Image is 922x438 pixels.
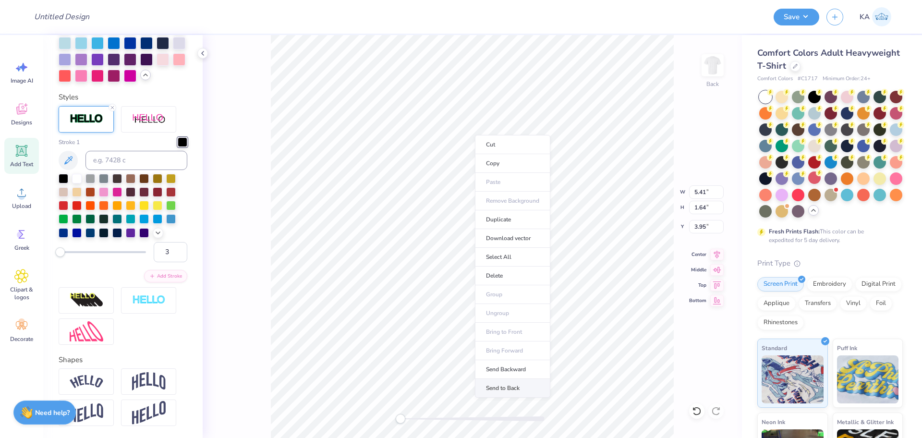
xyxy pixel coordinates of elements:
span: Clipart & logos [6,286,37,301]
span: Standard [762,343,787,353]
a: KA [855,7,896,26]
img: Back [703,56,722,75]
div: Screen Print [757,277,804,292]
span: Comfort Colors [757,75,793,83]
img: Rise [132,401,166,425]
li: Delete [475,267,550,285]
img: Negative Space [132,295,166,306]
label: Stroke 1 [59,138,80,146]
img: Arch [132,372,166,390]
span: Add Text [10,160,33,168]
span: Designs [11,119,32,126]
label: Styles [59,92,78,103]
button: Add Stroke [144,270,187,282]
button: Save [774,9,819,25]
span: KA [860,12,870,23]
div: Back [706,80,719,88]
li: Send Backward [475,360,550,379]
span: Greek [14,244,29,252]
div: Vinyl [840,296,867,311]
img: Free Distort [70,321,103,342]
img: Flag [70,403,103,422]
span: Upload [12,202,31,210]
div: Accessibility label [396,414,405,424]
div: Print Type [757,258,903,269]
li: Cut [475,135,550,154]
img: Kate Agsalon [872,7,891,26]
span: Decorate [10,335,33,343]
div: Foil [870,296,892,311]
div: This color can be expedited for 5 day delivery. [769,227,887,244]
input: e.g. 7428 c [85,151,187,170]
span: Top [689,281,706,289]
div: Accessibility label [55,247,65,257]
li: Select All [475,248,550,267]
li: Duplicate [475,210,550,229]
label: Shapes [59,354,83,365]
span: Middle [689,266,706,274]
img: Arc [70,375,103,388]
span: Bottom [689,297,706,304]
li: Send to Back [475,379,550,398]
input: Untitled Design [26,7,97,26]
li: Copy [475,154,550,173]
img: Stroke [70,113,103,124]
span: Center [689,251,706,258]
img: Shadow [132,113,166,125]
div: Transfers [799,296,837,311]
span: Minimum Order: 24 + [823,75,871,83]
strong: Need help? [35,408,70,417]
span: Image AI [11,77,33,85]
span: Puff Ink [837,343,857,353]
span: Comfort Colors Adult Heavyweight T-Shirt [757,47,900,72]
div: Embroidery [807,277,852,292]
span: Neon Ink [762,417,785,427]
li: Download vector [475,229,550,248]
span: Metallic & Glitter Ink [837,417,894,427]
div: Rhinestones [757,316,804,330]
img: 3D Illusion [70,292,103,308]
div: Digital Print [855,277,902,292]
div: Applique [757,296,796,311]
img: Puff Ink [837,355,899,403]
span: # C1717 [798,75,818,83]
strong: Fresh Prints Flash: [769,228,820,235]
img: Standard [762,355,824,403]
